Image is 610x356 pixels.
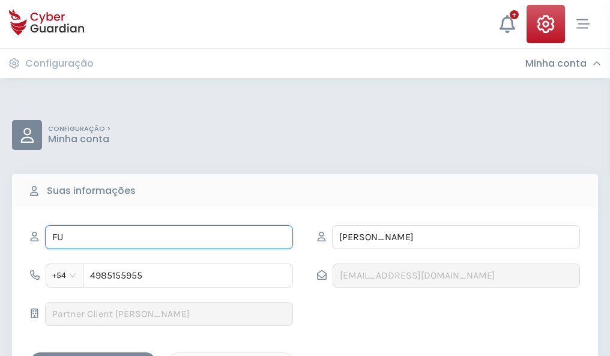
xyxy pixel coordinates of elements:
div: Minha conta [525,58,601,70]
div: + [510,10,519,19]
h3: Configuração [25,58,94,70]
span: +54 [52,267,77,285]
p: Minha conta [48,133,110,145]
h3: Minha conta [525,58,587,70]
p: CONFIGURAÇÃO > [48,125,110,133]
b: Suas informações [47,184,136,198]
